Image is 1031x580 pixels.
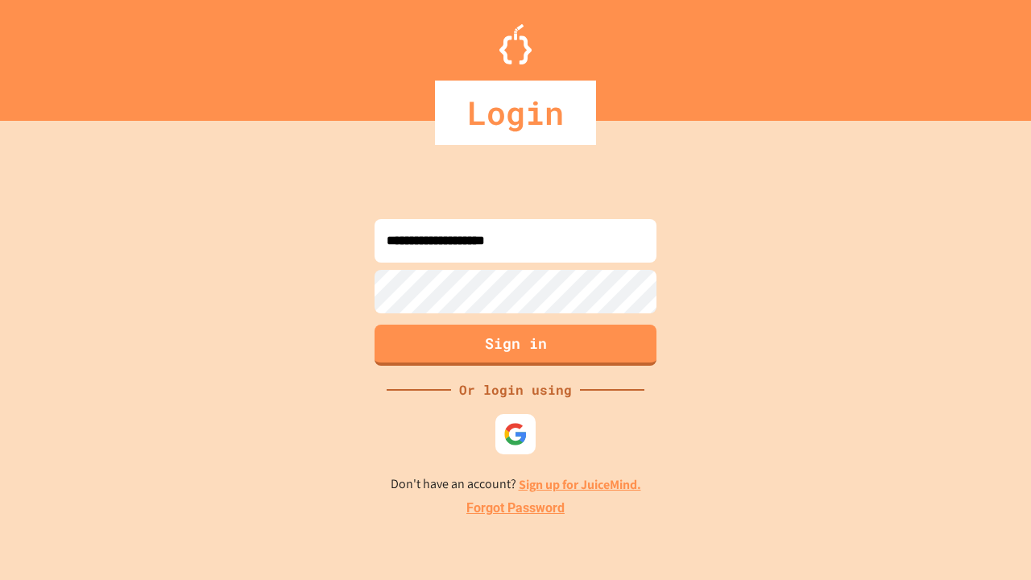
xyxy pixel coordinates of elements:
a: Forgot Password [466,499,565,518]
div: Or login using [451,380,580,400]
div: Login [435,81,596,145]
button: Sign in [375,325,656,366]
img: google-icon.svg [503,422,528,446]
p: Don't have an account? [391,474,641,495]
img: Logo.svg [499,24,532,64]
a: Sign up for JuiceMind. [519,476,641,493]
